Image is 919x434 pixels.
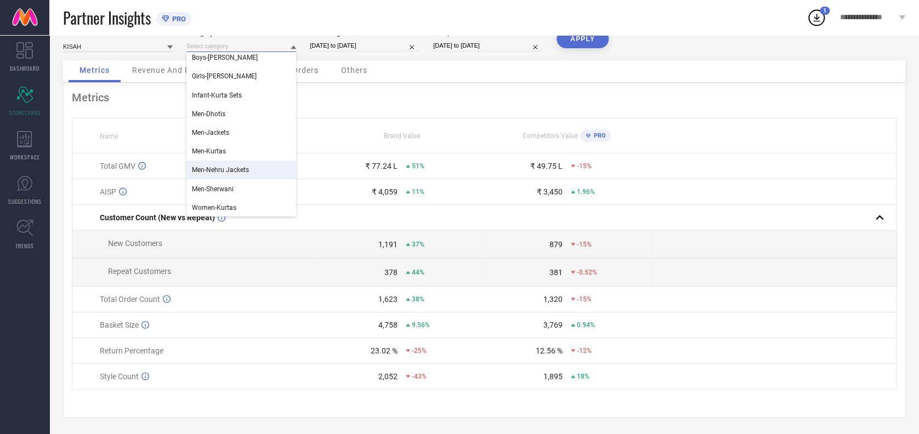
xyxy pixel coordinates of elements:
div: Men-Jackets [186,123,296,142]
span: 37% [412,241,424,248]
span: -25% [412,347,427,355]
div: 12.56 % [536,346,563,355]
input: Select date range [310,40,419,52]
span: Men-Kurtas [192,147,226,155]
div: 879 [549,240,563,249]
div: ₹ 49.75 L [530,162,563,170]
div: Open download list [807,8,826,27]
span: SCORECARDS [9,108,41,117]
span: DASHBOARD [10,64,39,72]
span: Girls-[PERSON_NAME] [192,72,257,80]
span: Competitors Value [522,132,577,140]
div: ₹ 4,059 [372,187,398,196]
div: Girls-Kurta Sets [186,67,296,85]
span: 44% [412,269,424,276]
span: -15% [577,162,592,170]
input: Select comparison period [433,40,543,52]
span: Customer Count (New vs Repeat) [100,213,215,222]
span: Name [100,133,118,140]
span: WORKSPACE [10,153,40,161]
span: -43% [412,373,427,380]
div: 1,320 [543,295,563,304]
span: Women-Kurtas [192,204,236,212]
div: 23.02 % [371,346,398,355]
span: Men-Jackets [192,129,229,136]
span: Men-Nehru Jackets [192,166,249,174]
span: Total Order Count [100,295,160,304]
span: TRENDS [15,242,34,250]
div: 1,623 [378,295,398,304]
span: Men-Sherwani [192,185,234,193]
span: Return Percentage [100,346,163,355]
span: Repeat Customers [108,267,171,276]
span: AISP [100,187,116,196]
span: 38% [412,295,424,303]
span: Others [341,66,367,75]
span: 51% [412,162,424,170]
span: -15% [577,295,592,303]
span: 18% [577,373,589,380]
span: -15% [577,241,592,248]
span: New Customers [108,239,162,248]
span: 9.56% [412,321,430,329]
div: Infant-Kurta Sets [186,86,296,105]
div: Men-Dhotis [186,105,296,123]
span: PRO [169,15,186,23]
div: 4,758 [378,321,398,329]
span: SUGGESTIONS [8,197,42,205]
span: Partner Insights [63,7,151,29]
div: 378 [384,268,398,277]
span: Style Count [100,372,139,381]
div: ₹ 77.24 L [365,162,398,170]
input: Select category [186,41,296,52]
div: Metrics [72,91,897,104]
div: Men-Kurtas [186,142,296,161]
span: 1.96% [577,188,595,196]
span: 1 [823,7,826,14]
span: Basket Size [100,321,139,329]
span: Infant-Kurta Sets [192,92,242,99]
button: APPLY [557,30,609,48]
div: 1,191 [378,240,398,249]
span: Metrics [80,66,110,75]
span: Revenue And Pricing [132,66,212,75]
span: -0.52% [577,269,597,276]
span: 0.94% [577,321,595,329]
span: Brand Value [384,132,420,140]
span: Total GMV [100,162,135,170]
span: 11% [412,188,424,196]
div: ₹ 3,450 [537,187,563,196]
div: 3,769 [543,321,563,329]
span: PRO [591,132,605,139]
span: Boys-[PERSON_NAME] [192,54,258,61]
div: Men-Sherwani [186,180,296,198]
div: Women-Kurtas [186,198,296,217]
div: 1,895 [543,372,563,381]
div: Men-Nehru Jackets [186,161,296,179]
div: 2,052 [378,372,398,381]
span: -12% [577,347,592,355]
div: Boys-Nehru Jackets [186,48,296,67]
div: 381 [549,268,563,277]
span: Men-Dhotis [192,110,225,118]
